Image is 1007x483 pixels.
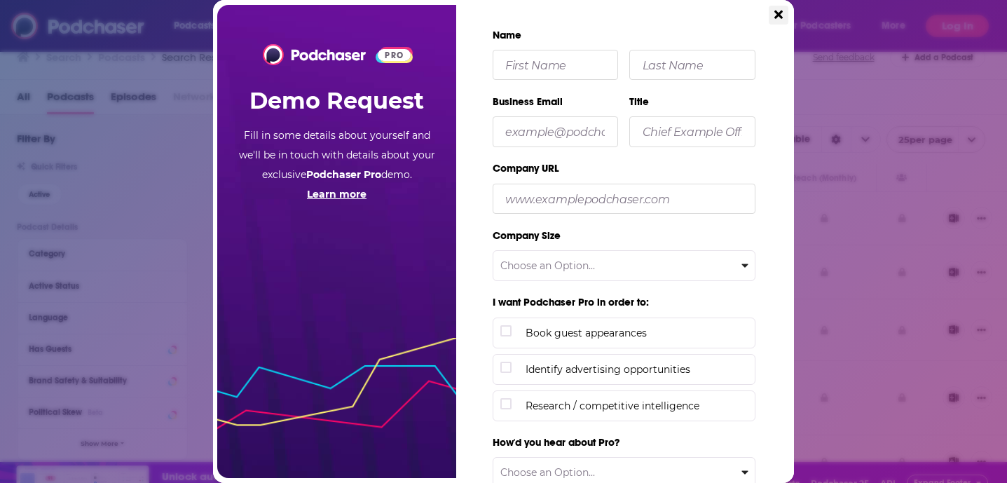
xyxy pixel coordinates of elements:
label: Company Size [493,223,755,250]
b: Podchaser Pro [306,168,381,181]
label: Company URL [493,156,755,183]
button: Close [769,6,788,25]
p: Fill in some details about yourself and we'll be in touch with details about your exclusive demo. [238,125,436,204]
a: Podchaser - Follow, Share and Rate Podcasts [263,47,367,60]
input: First Name [493,50,619,80]
label: Title [629,89,755,116]
input: Last Name [629,50,755,80]
a: Learn more [307,188,367,200]
span: Research / competitive intelligence [526,398,747,414]
span: Identify advertising opportunities [526,362,747,377]
input: Chief Example Officer [629,116,755,147]
label: I want Podchaser Pro in order to: [493,290,762,318]
img: Podchaser - Follow, Share and Rate Podcasts [263,44,367,65]
input: example@podchaser.com [493,116,619,147]
label: Name [493,22,762,50]
label: How'd you hear about Pro? [493,430,762,457]
span: Book guest appearances [526,325,747,341]
input: www.examplepodchaser.com [493,184,755,214]
label: Business Email [493,89,619,116]
span: PRO [378,49,411,61]
a: Podchaser Logo PRO [263,44,411,65]
h2: Demo Request [249,76,424,125]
